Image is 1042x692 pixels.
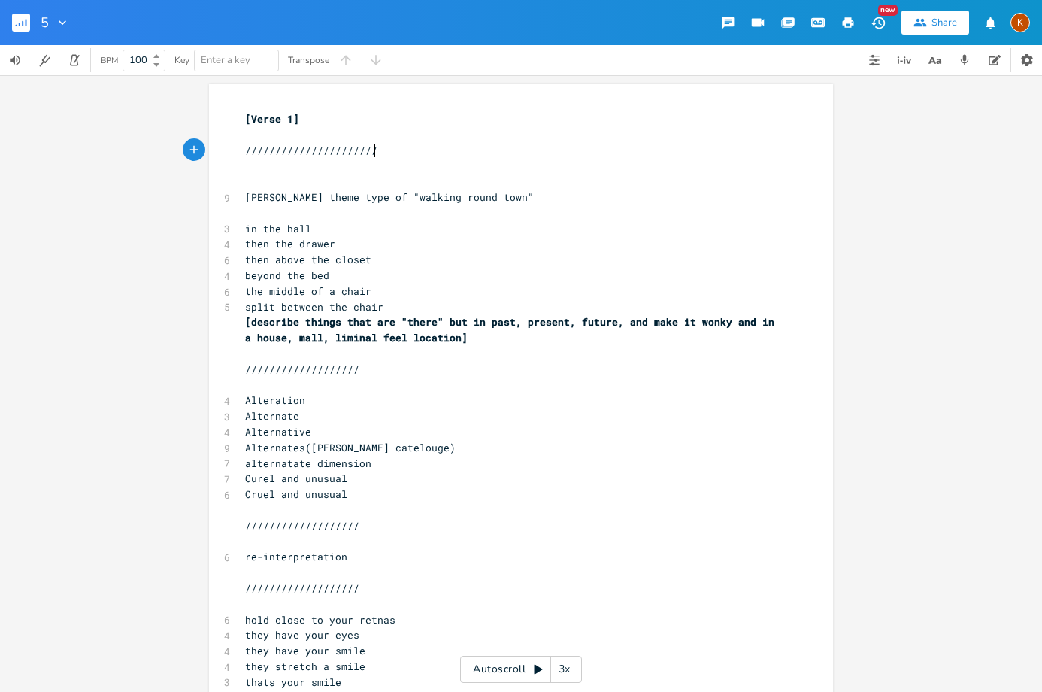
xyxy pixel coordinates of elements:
[551,656,578,683] div: 3x
[901,11,969,35] button: Share
[245,487,347,501] span: Cruel and unusual
[245,237,335,250] span: then the drawer
[245,425,311,439] span: Alternative
[201,53,250,67] span: Enter a key
[288,56,329,65] div: Transpose
[245,441,456,454] span: Alternates([PERSON_NAME] catelouge)
[245,550,347,563] span: re-interpretation
[245,300,383,314] span: split between the chair
[174,56,189,65] div: Key
[245,363,359,376] span: ///////////////////
[245,393,305,407] span: Alteration
[41,16,49,29] span: 5
[460,656,582,683] div: Autoscroll
[245,284,371,298] span: the middle of a chair
[245,222,311,235] span: in the hall
[245,144,377,157] span: //////////////////////
[245,613,395,627] span: hold close to your retnas
[931,16,957,29] div: Share
[245,457,371,470] span: alternatate dimension
[245,112,299,126] span: [Verse 1]
[245,628,359,642] span: they have your eyes
[245,644,365,657] span: they have your smile
[245,269,329,282] span: beyond the bed
[245,472,347,485] span: Curel and unusual
[245,190,534,204] span: [PERSON_NAME] theme type of "walking round town"
[878,5,898,16] div: New
[245,660,365,673] span: they stretch a smile
[863,9,893,36] button: New
[1010,5,1030,40] button: K
[101,56,118,65] div: BPM
[245,519,359,533] span: ///////////////////
[245,315,780,344] span: [describe things that are "there" but in past, present, future, and make it wonky and in a house,...
[245,409,299,423] span: Alternate
[1010,13,1030,32] div: Kat
[245,253,371,266] span: then above the closet
[245,581,359,595] span: ///////////////////
[245,675,341,689] span: thats your smile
